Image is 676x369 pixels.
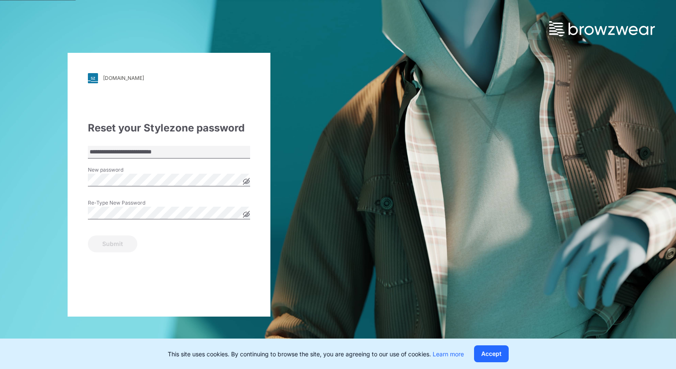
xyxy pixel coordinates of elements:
[549,21,655,36] img: browzwear-logo.73288ffb.svg
[88,73,98,83] img: svg+xml;base64,PHN2ZyB3aWR0aD0iMjgiIGhlaWdodD0iMjgiIHZpZXdCb3g9IjAgMCAyOCAyOCIgZmlsbD0ibm9uZSIgeG...
[88,73,250,83] a: [DOMAIN_NAME]
[88,120,250,136] div: Reset your Stylezone password
[433,350,464,358] a: Learn more
[474,345,509,362] button: Accept
[88,199,147,207] label: Re-Type New Password
[103,75,144,81] div: [DOMAIN_NAME]
[88,166,147,174] label: New password
[168,350,464,358] p: This site uses cookies. By continuing to browse the site, you are agreeing to our use of cookies.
